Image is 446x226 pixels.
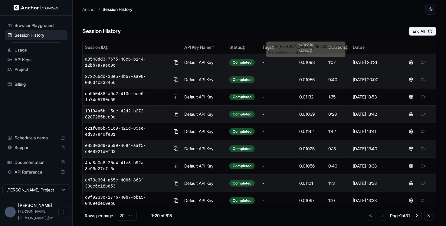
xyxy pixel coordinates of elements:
div: 0.01097 [299,198,323,204]
td: Default API Key [182,140,227,158]
div: Completed [229,163,255,169]
span: API Reference [15,169,58,175]
div: 0.01039 [299,111,323,117]
div: Usage [5,45,67,55]
div: API Reference [5,167,67,177]
span: ↕ [242,45,245,50]
span: Documentation [15,159,58,165]
span: Browser Playground [15,22,65,28]
div: [DATE] 13:38 [353,180,396,186]
div: 1:13 [329,180,348,186]
h6: Session History [82,27,121,36]
div: Date [353,44,396,50]
td: Default API Key [182,175,227,192]
button: Open menu [58,207,69,218]
span: Session History [15,32,65,38]
div: Tags [262,44,294,50]
span: c21f0e6b-51c9-421d-85ee-ed907e49fe01 [85,125,170,138]
div: 0:40 [329,77,348,83]
div: 1:35 [329,94,348,100]
p: Rows per page [85,213,113,219]
div: - [262,146,294,152]
div: I [5,207,16,218]
div: Credits Used [299,41,323,53]
div: 0.01056 [299,163,323,169]
div: Documentation [5,158,67,167]
div: 0:18 [329,146,348,152]
div: [DATE] 13:40 [353,146,396,152]
div: - [262,94,294,100]
div: Support [5,143,67,152]
nav: breadcrumb [82,6,133,12]
div: - [262,59,294,65]
span: Support [15,145,58,151]
div: 0:40 [329,163,348,169]
span: Project [15,66,65,72]
div: Completed [229,111,255,118]
span: ivan.sanchez@medtrainer.com [18,209,56,220]
p: Session History [103,6,133,12]
td: Default API Key [182,192,227,209]
span: ↕ [345,45,348,50]
div: 0.01101 [299,180,323,186]
div: - [262,180,294,186]
div: Status [229,44,257,50]
div: Completed [229,180,255,187]
div: Schedule a demo [5,133,67,143]
span: Ivan Sanchez [18,203,52,208]
div: Project [5,65,67,74]
div: 0.01056 [299,77,323,83]
span: Billing [15,81,65,87]
div: Page 1 of 31 [390,213,410,219]
button: End All [409,27,436,36]
div: 1:07 [329,59,348,65]
td: Default API Key [182,106,227,123]
span: Usage [15,47,65,53]
div: [DATE] 13:38 [353,163,396,169]
div: 0.01093 [299,59,323,65]
td: Default API Key [182,123,227,140]
div: - [262,77,294,83]
span: API Keys [15,57,65,63]
span: ↕ [272,45,275,50]
div: Completed [229,145,255,152]
td: Default API Key [182,54,227,71]
td: Default API Key [182,71,227,88]
div: 1-20 of 615 [146,213,177,219]
div: Completed [229,197,255,204]
div: [DATE] 20:31 [353,59,396,65]
div: Browser Playground [5,21,67,30]
div: - [262,128,294,135]
div: [DATE] 13:42 [353,111,396,117]
div: API Key Name [184,44,225,50]
td: Default API Key [182,88,227,106]
div: Completed [229,128,255,135]
span: a8548dd3-7675-48cb-b144-12bb7a7aec9c [85,56,170,68]
div: [DATE] 20:00 [353,77,396,83]
div: 1:10 [329,198,348,204]
span: 272266dc-33e5-4b67-aa98-08634c232456 [85,74,170,86]
div: Completed [229,94,255,100]
span: 4aa8a0c8-20d4-41e3-b92a-8c95e27e7f6e [85,160,170,172]
span: 19194a5b-f5ee-42d2-b272-8287285bee9e [85,108,170,120]
div: - [262,198,294,204]
div: [DATE] 13:33 [353,198,396,204]
td: Default API Key [182,158,227,175]
span: ↕ [309,48,312,53]
div: Billing [5,79,67,89]
div: Duration [329,44,348,50]
div: [DATE] 19:53 [353,94,396,100]
div: 0.01142 [299,128,323,135]
span: da550488-a9d2-413c-bee6-1a74c5790c55 [85,91,170,103]
div: 1:42 [329,128,348,135]
img: Anchor Logo [14,5,59,11]
span: d9f9233c-277b-40b7-bba5-0489ede00eb6 [85,194,170,207]
p: Anchor [82,6,96,12]
span: e473c394-a65c-4066-863f-39ce6c18bd53 [85,177,170,189]
div: Completed [229,76,255,83]
div: 0.01025 [299,146,323,152]
span: ↓ [362,45,366,50]
span: ↕ [105,45,108,50]
div: Session ID [85,44,179,50]
div: 0:28 [329,111,348,117]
